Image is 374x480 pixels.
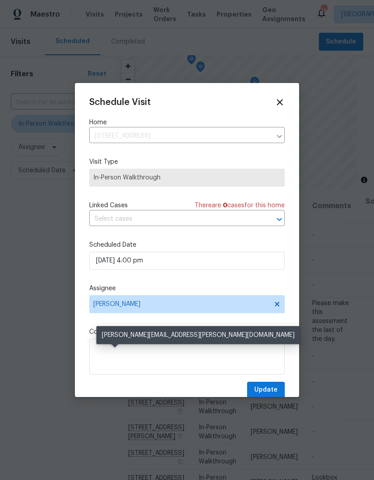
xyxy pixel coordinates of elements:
[223,202,227,209] span: 0
[273,213,286,226] button: Open
[89,201,128,210] span: Linked Cases
[89,157,285,166] label: Visit Type
[247,382,285,398] button: Update
[254,384,278,396] span: Update
[89,240,285,249] label: Scheduled Date
[93,301,269,308] span: [PERSON_NAME]
[96,326,300,344] div: [PERSON_NAME][EMAIL_ADDRESS][PERSON_NAME][DOMAIN_NAME]
[89,327,285,336] label: Comments
[93,173,281,182] span: In-Person Walkthrough
[89,212,260,226] input: Select cases
[275,97,285,107] span: Close
[89,129,271,143] input: Enter in an address
[89,98,151,107] span: Schedule Visit
[89,284,285,293] label: Assignee
[89,118,285,127] label: Home
[89,252,285,270] input: M/D/YYYY
[195,201,285,210] span: There are case s for this home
